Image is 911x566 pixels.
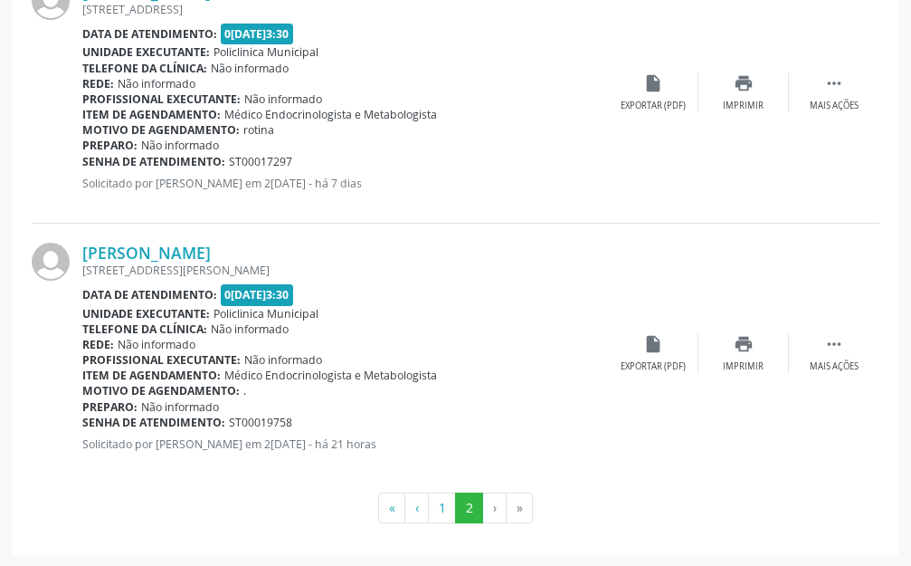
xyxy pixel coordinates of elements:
[243,383,246,398] span: .
[244,352,322,368] span: Não informado
[82,287,217,302] b: Data de atendimento:
[810,100,859,112] div: Mais ações
[82,321,207,337] b: Telefone da clínica:
[810,360,859,373] div: Mais ações
[224,107,437,122] span: Médico Endocrinologista e Metabologista
[82,107,221,122] b: Item de agendamento:
[211,321,289,337] span: Não informado
[118,337,195,352] span: Não informado
[734,334,754,354] i: print
[32,493,879,523] ul: Pagination
[118,76,195,91] span: Não informado
[82,352,241,368] b: Profissional executante:
[82,263,608,278] div: [STREET_ADDRESS][PERSON_NAME]
[82,176,608,191] p: Solicitado por [PERSON_NAME] em 2[DATE] - há 7 dias
[214,44,318,60] span: Policlinica Municipal
[82,399,138,415] b: Preparo:
[224,368,437,383] span: Médico Endocrinologista e Metabologista
[243,122,274,138] span: rotina
[643,334,663,354] i: insert_drive_file
[82,415,225,430] b: Senha de atendimento:
[82,436,608,452] p: Solicitado por [PERSON_NAME] em 2[DATE] - há 21 horas
[723,360,764,373] div: Imprimir
[229,415,292,430] span: ST00019758
[82,61,207,76] b: Telefone da clínica:
[141,138,219,153] span: Não informado
[723,100,764,112] div: Imprimir
[82,154,225,169] b: Senha de atendimento:
[82,368,221,383] b: Item de agendamento:
[211,61,289,76] span: Não informado
[221,284,294,305] span: 0[DATE]3:30
[82,91,241,107] b: Profissional executante:
[244,91,322,107] span: Não informado
[229,154,292,169] span: ST00017297
[621,100,686,112] div: Exportar (PDF)
[141,399,219,415] span: Não informado
[82,26,217,42] b: Data de atendimento:
[455,493,483,523] button: Go to page 2
[824,73,844,93] i: 
[404,493,429,523] button: Go to previous page
[221,24,294,44] span: 0[DATE]3:30
[82,383,240,398] b: Motivo de agendamento:
[643,73,663,93] i: insert_drive_file
[428,493,456,523] button: Go to page 1
[82,44,210,60] b: Unidade executante:
[82,2,608,17] div: [STREET_ADDRESS]
[82,122,240,138] b: Motivo de agendamento:
[378,493,405,523] button: Go to first page
[824,334,844,354] i: 
[82,306,210,321] b: Unidade executante:
[82,138,138,153] b: Preparo:
[82,76,114,91] b: Rede:
[82,243,211,263] a: [PERSON_NAME]
[214,306,318,321] span: Policlinica Municipal
[82,337,114,352] b: Rede:
[734,73,754,93] i: print
[32,243,70,281] img: img
[621,360,686,373] div: Exportar (PDF)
